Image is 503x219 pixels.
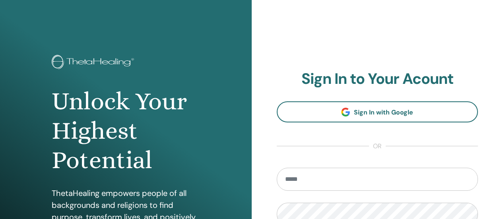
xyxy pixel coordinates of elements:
h2: Sign In to Your Acount [277,70,478,88]
h1: Unlock Your Highest Potential [52,87,200,175]
a: Sign In with Google [277,101,478,122]
span: Sign In with Google [354,108,413,116]
span: or [369,141,386,151]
